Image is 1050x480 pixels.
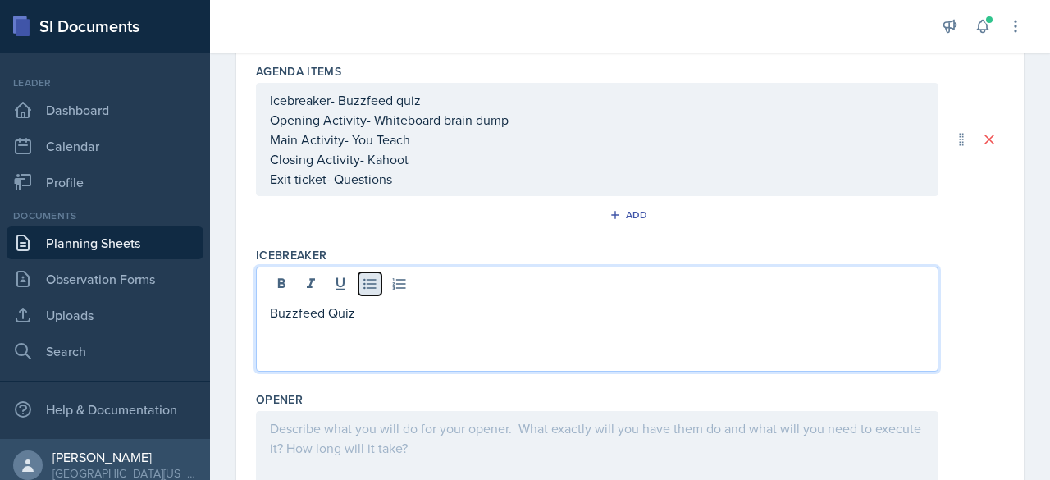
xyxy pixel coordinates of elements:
p: Exit ticket- Questions [270,169,924,189]
p: Opening Activity- Whiteboard brain dump [270,110,924,130]
p: Main Activity- You Teach [270,130,924,149]
div: Leader [7,75,203,90]
a: Observation Forms [7,263,203,295]
div: Documents [7,208,203,223]
p: Icebreaker- Buzzfeed quiz [270,90,924,110]
a: Uploads [7,299,203,331]
div: Add [613,208,648,222]
label: Opener [256,391,303,408]
a: Search [7,335,203,368]
a: Profile [7,166,203,199]
p: Buzzfeed Quiz [270,303,924,322]
a: Planning Sheets [7,226,203,259]
label: Icebreaker [256,247,327,263]
button: Add [604,203,657,227]
a: Calendar [7,130,203,162]
div: [PERSON_NAME] [52,449,197,465]
label: Agenda items [256,63,341,80]
p: Closing Activity- Kahoot [270,149,924,169]
a: Dashboard [7,94,203,126]
div: Help & Documentation [7,393,203,426]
